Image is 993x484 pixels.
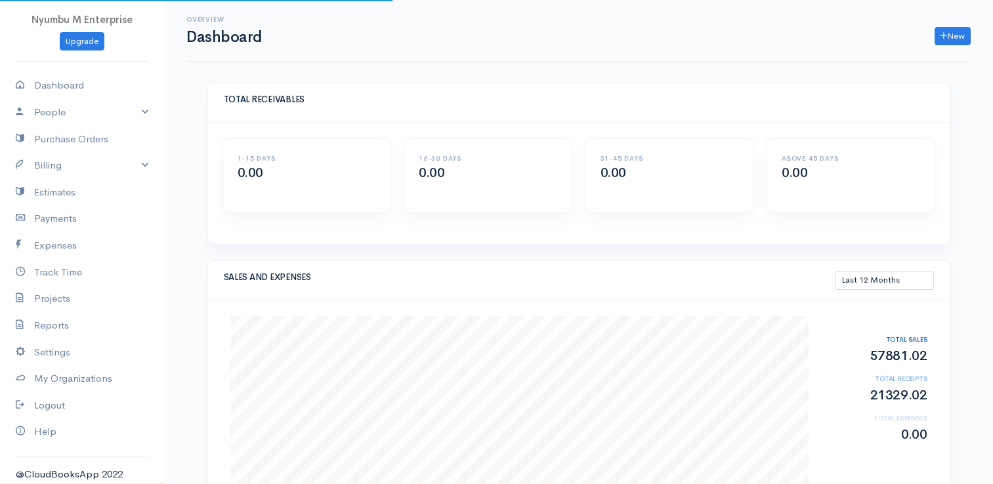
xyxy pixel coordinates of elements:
h6: 1-15 DAYS [238,155,376,162]
h6: TOTAL RECEIPTS [822,375,927,382]
h2: 21329.02 [822,388,927,403]
h6: 31-45 DAYS [601,155,739,162]
a: New [935,27,971,46]
h1: Dashboard [186,29,262,45]
h6: ABOVE 45 DAYS [782,155,920,162]
span: 0.00 [419,165,444,181]
div: @CloudBooksApp 2022 [16,467,148,482]
span: Nyumbu M Enterprise [32,13,133,26]
h2: 0.00 [822,428,927,442]
h6: TOTAL EXPENSES [822,414,927,422]
span: 0.00 [238,165,263,181]
h6: Overview [186,16,262,23]
h5: TOTAL RECEIVABLES [224,95,934,104]
span: 0.00 [601,165,626,181]
a: Upgrade [60,32,104,51]
h6: TOTAL SALES [822,336,927,343]
h6: 16-30 DAYS [419,155,557,162]
h5: SALES AND EXPENSES [224,273,835,282]
span: 0.00 [782,165,807,181]
h2: 57881.02 [822,349,927,363]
